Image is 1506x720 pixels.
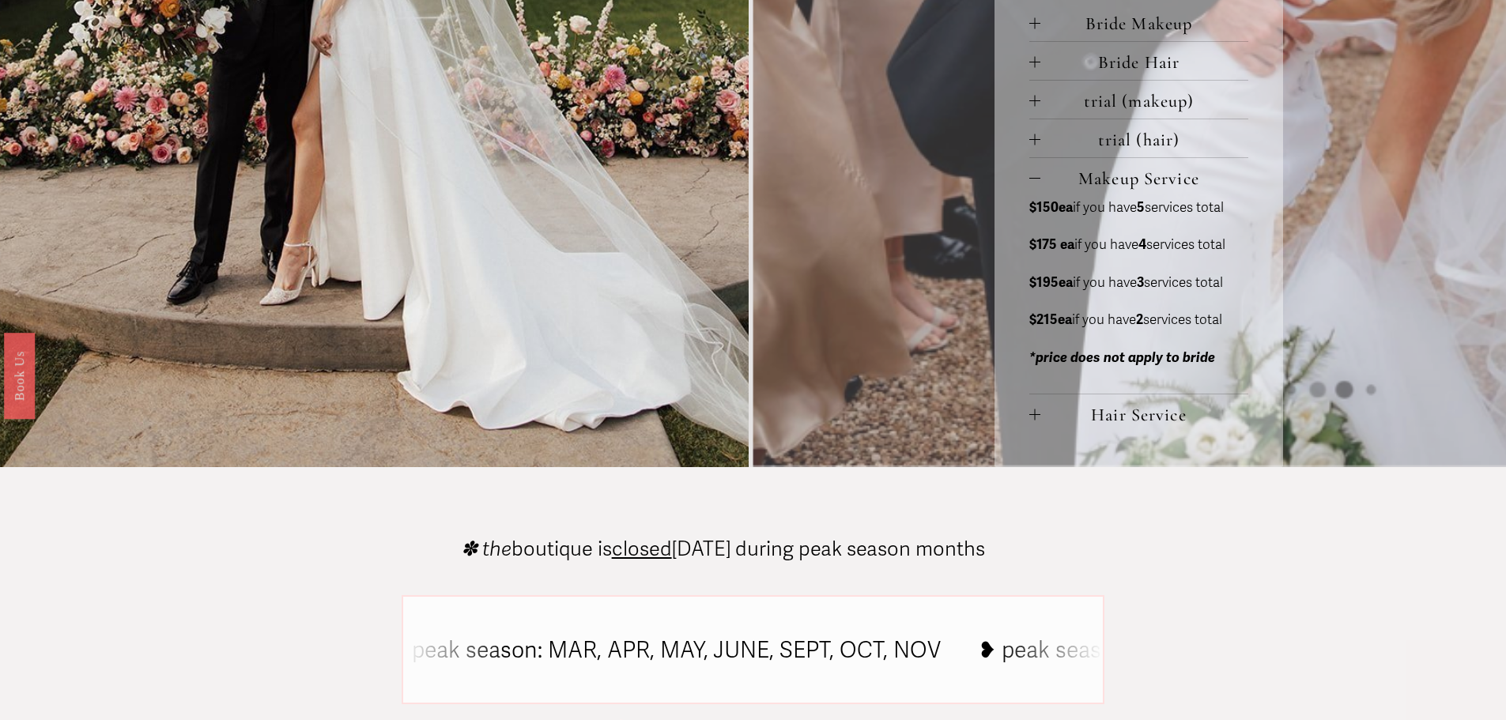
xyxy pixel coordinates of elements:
strong: 3 [1137,274,1144,291]
span: Hair Service [1040,404,1248,425]
span: trial (hair) [1040,129,1248,150]
p: if you have services total [1029,196,1248,221]
span: closed [612,537,672,561]
p: if you have services total [1029,271,1248,296]
strong: 4 [1138,236,1146,253]
strong: 2 [1136,311,1143,328]
em: *price does not apply to bride [1029,349,1215,366]
div: Makeup Service [1029,196,1248,394]
a: Book Us [4,332,35,418]
strong: $175 ea [1029,236,1074,253]
button: trial (makeup) [1029,81,1248,119]
span: trial (makeup) [1040,90,1248,111]
button: Hair Service [1029,394,1248,432]
strong: $150ea [1029,199,1073,216]
p: boutique is [DATE] during peak season months [461,539,985,559]
strong: $215ea [1029,311,1072,328]
p: if you have services total [1029,308,1248,333]
button: trial (hair) [1029,119,1248,157]
p: if you have services total [1029,233,1248,258]
strong: $195ea [1029,274,1073,291]
button: Makeup Service [1029,158,1248,196]
strong: 5 [1137,199,1145,216]
tspan: ❥ peak season: MAR, APR, MAY, JUNE, SEPT, OCT, NOV [388,636,942,664]
span: Bride Hair [1040,51,1248,73]
em: ✽ the [461,537,511,561]
button: Bride Hair [1029,42,1248,80]
button: Bride Makeup [1029,3,1248,41]
span: Bride Makeup [1040,13,1248,34]
span: Makeup Service [1040,168,1248,189]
